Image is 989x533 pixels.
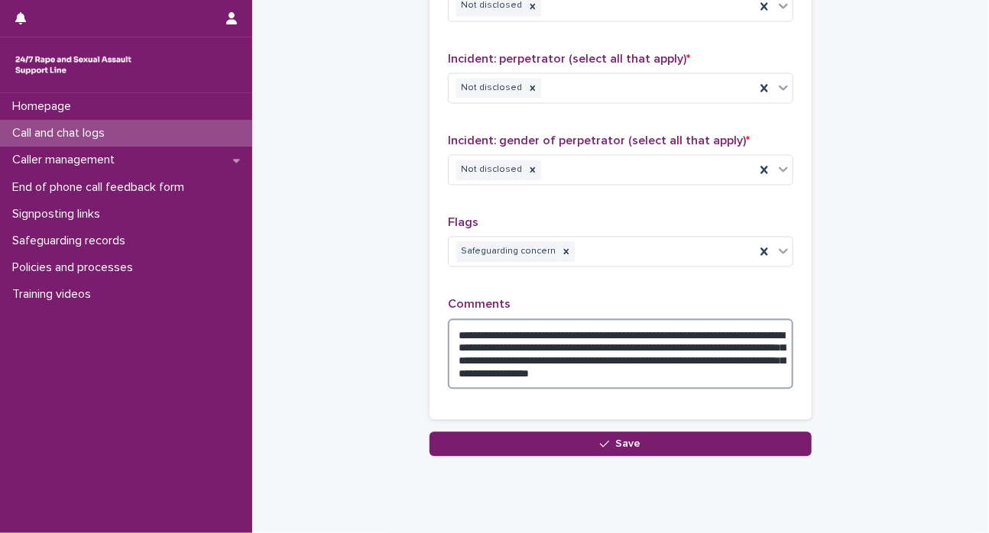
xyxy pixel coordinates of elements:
[6,234,138,248] p: Safeguarding records
[6,99,83,114] p: Homepage
[456,242,558,263] div: Safeguarding concern
[448,217,478,229] span: Flags
[6,260,145,275] p: Policies and processes
[448,135,750,147] span: Incident: gender of perpetrator (select all that apply)
[456,79,524,99] div: Not disclosed
[448,299,511,311] span: Comments
[430,432,812,457] button: Save
[448,53,690,66] span: Incident: perpetrator (select all that apply)
[12,50,135,80] img: rhQMoQhaT3yELyF149Cw
[6,287,103,302] p: Training videos
[456,160,524,181] div: Not disclosed
[6,180,196,195] p: End of phone call feedback form
[6,153,127,167] p: Caller management
[616,439,641,450] span: Save
[6,207,112,221] p: Signposting links
[6,126,117,141] p: Call and chat logs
